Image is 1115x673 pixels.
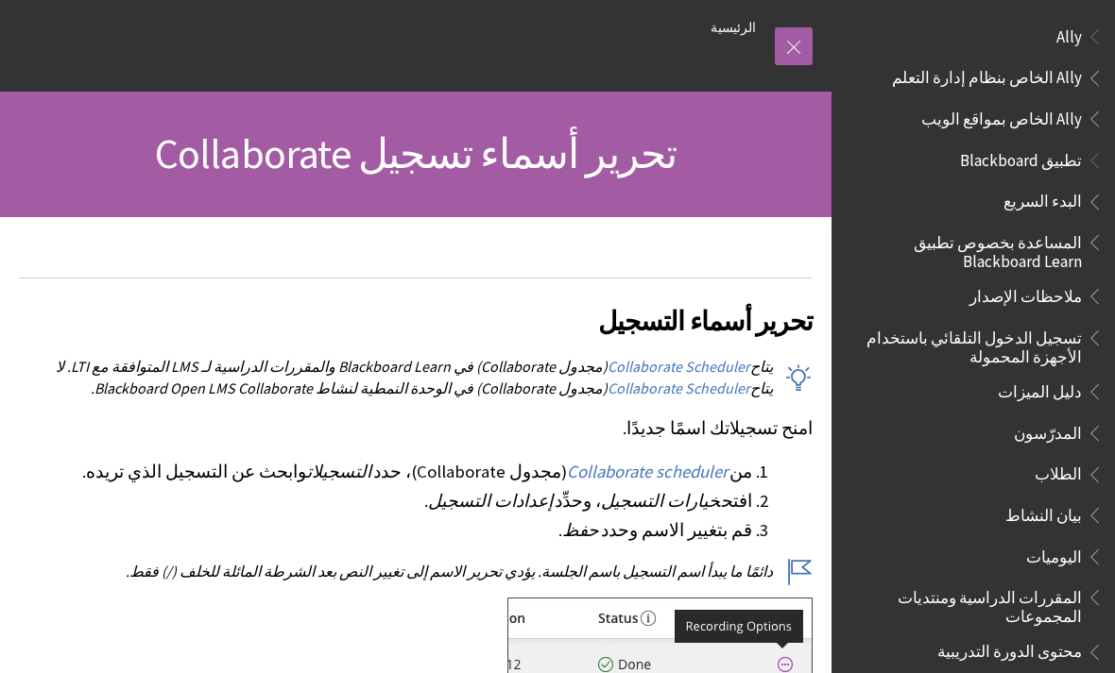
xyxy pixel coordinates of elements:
[1014,417,1082,443] span: المدرّسون
[854,581,1082,626] span: المقررات الدراسية ومنتديات المجموعات
[19,278,813,341] h2: تحرير أسماء التسجيل
[601,490,720,512] span: خيارات التسجيل
[19,356,813,398] p: يتاح (مجدول Collaborate) في Blackboard Learn والمقررات الدراسية لـ LMS المتوافقة مع LTI. لا يتاح ...
[608,357,750,377] a: Collaborate Scheduler
[19,517,752,544] li: قم بتغيير الاسم وحدد .
[843,21,1104,135] nav: Book outline for Anthology Ally Help
[969,280,1082,306] span: ملاحظات الإصدار
[562,519,599,541] span: حفظ
[155,127,678,179] span: تحرير أسماء تسجيل Collaborate
[567,461,729,483] a: Collaborate scheduler
[567,461,728,482] span: Collaborate scheduler
[854,227,1082,271] span: المساعدة بخصوص تطبيق Blackboard Learn
[1026,541,1082,566] span: اليوميات
[1035,459,1082,484] span: الطلاب
[998,376,1082,401] span: دليل الميزات
[307,461,371,482] span: التسجيلات
[937,636,1082,662] span: محتوى الدورة التدريبية
[1056,21,1082,46] span: Ally
[608,379,750,398] a: Collaborate Scheduler
[1005,499,1082,525] span: بيان النشاط
[19,488,752,514] li: افتح ، وحدِّد .
[854,322,1082,366] span: تسجيل الدخول التلقائي باستخدام الأجهزة المحمولة
[960,144,1082,170] span: تطبيق Blackboard
[19,416,813,441] p: امنح تسجيلاتك اسمًا جديدًا.
[921,103,1082,128] span: Ally الخاص بمواقع الويب
[1003,186,1082,211] span: البدء السريع
[19,459,752,485] li: من (مجدول Collaborate)، حدد وابحث عن التسجيل الذي تريده.
[711,16,756,40] a: الرئيسية
[19,561,813,581] p: دائمًا ما يبدأ اسم التسجيل باسم الجلسة. يؤدي تحرير الاسم إلى تغيير النص بعد الشرطة المائلة للخلف ...
[428,490,553,512] span: إعدادات التسجيل
[892,62,1082,88] span: Ally الخاص بنظام إدارة التعلم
